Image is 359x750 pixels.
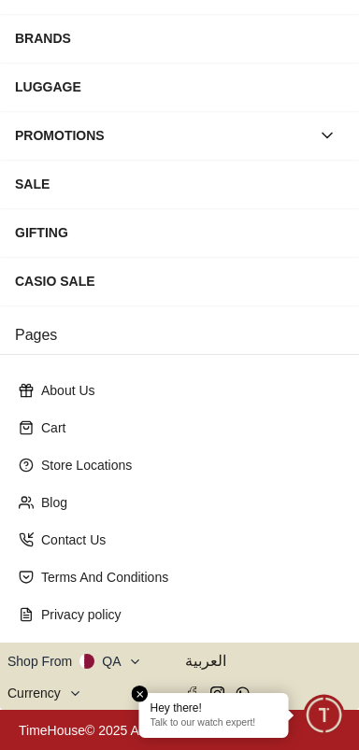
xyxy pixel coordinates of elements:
a: Facebook [185,686,199,700]
button: Shop FromQA [7,650,142,672]
div: Hey there! [151,700,278,715]
p: Talk to our watch expert! [151,717,278,730]
div: Currency [7,684,68,702]
p: Terms And Conditions [41,568,333,587]
div: SALE [15,167,344,201]
button: العربية [185,650,352,672]
a: TimeHouse© 2025 All rights reserved [19,723,236,738]
em: Close tooltip [132,686,149,702]
p: Cart [41,418,333,437]
div: LUGGAGE [15,70,344,104]
p: Contact Us [41,531,333,549]
div: BRANDS [15,21,344,55]
p: Store Locations [41,456,333,474]
p: Privacy policy [41,605,333,624]
img: Qatar [79,654,94,669]
a: Instagram [210,686,224,700]
a: Whatsapp [236,686,250,700]
p: About Us [41,381,333,400]
p: Blog [41,493,333,512]
div: GIFTING [15,216,344,249]
div: Chat Widget [304,695,345,736]
div: PROMOTIONS [15,119,310,152]
div: CASIO SALE [15,264,344,298]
